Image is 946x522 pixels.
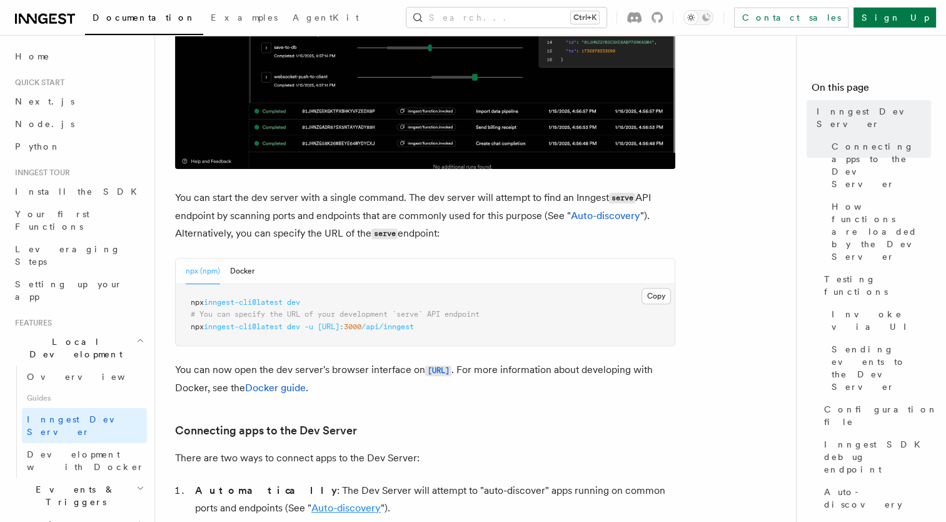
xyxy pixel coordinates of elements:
li: : The Dev Server will attempt to "auto-discover" apps running on common ports and endpoints (See ... [191,482,675,517]
span: -u [304,322,313,331]
p: There are two ways to connect apps to the Dev Server: [175,449,675,467]
a: Auto-discovery [571,210,640,222]
a: Examples [203,4,285,34]
span: Invoke via UI [832,308,931,333]
span: [URL]: [318,322,344,331]
a: Invoke via UI [827,303,931,338]
a: Install the SDK [10,180,147,203]
a: How functions are loaded by the Dev Server [827,195,931,268]
span: Your first Functions [15,209,89,232]
button: Search...Ctrl+K [406,8,606,28]
code: serve [371,228,398,239]
span: inngest-cli@latest [204,322,283,331]
button: Copy [642,288,671,304]
span: Overview [27,372,156,382]
a: Python [10,135,147,158]
a: Auto-discovery [819,481,931,516]
p: You can now open the dev server's browser interface on . For more information about developing wi... [175,361,675,397]
a: [URL] [425,364,451,376]
span: Examples [211,13,278,23]
span: Configuration file [824,403,938,428]
span: Guides [22,388,147,408]
a: Setting up your app [10,273,147,308]
a: AgentKit [285,4,366,34]
span: AgentKit [293,13,359,23]
span: Leveraging Steps [15,244,121,267]
a: Connecting apps to the Dev Server [175,422,357,439]
span: Connecting apps to the Dev Server [832,140,931,190]
code: [URL] [425,366,451,376]
span: Inngest Dev Server [27,414,134,437]
a: Home [10,45,147,68]
span: Sending events to the Dev Server [832,343,931,393]
a: Inngest Dev Server [812,100,931,135]
a: Inngest Dev Server [22,408,147,443]
span: npx [191,298,204,307]
a: Auto-discovery [311,502,381,514]
span: Quick start [10,78,64,88]
span: 3000 [344,322,361,331]
span: Home [15,50,50,63]
span: Auto-discovery [824,486,931,511]
span: inngest-cli@latest [204,298,283,307]
span: dev [287,298,300,307]
kbd: Ctrl+K [571,11,599,24]
a: Contact sales [734,8,848,28]
a: Sending events to the Dev Server [827,338,931,398]
span: Testing functions [824,273,931,298]
h4: On this page [812,80,931,100]
a: Sign Up [853,8,936,28]
p: You can start the dev server with a single command. The dev server will attempt to find an Innges... [175,189,675,243]
a: Your first Functions [10,203,147,238]
span: Install the SDK [15,187,144,197]
button: Toggle dark mode [683,10,713,25]
a: Documentation [85,4,203,35]
a: Overview [22,366,147,388]
a: Leveraging Steps [10,238,147,273]
code: serve [609,193,635,203]
span: Next.js [15,96,74,106]
a: Next.js [10,90,147,113]
strong: Automatically [195,484,337,496]
a: Node.js [10,113,147,135]
span: Documentation [93,13,196,23]
span: # You can specify the URL of your development `serve` API endpoint [191,310,480,319]
span: Node.js [15,119,74,129]
a: Testing functions [819,268,931,303]
span: Inngest Dev Server [817,105,931,130]
span: Python [15,141,61,151]
button: Docker [230,258,254,284]
button: Local Development [10,330,147,366]
span: Inngest tour [10,168,70,178]
span: dev [287,322,300,331]
span: Setting up your app [15,279,123,302]
span: Inngest SDK debug endpoint [824,438,931,476]
a: Development with Docker [22,443,147,478]
a: Docker guide [245,382,306,394]
span: Development with Docker [27,449,144,472]
a: Configuration file [819,398,931,433]
button: npx (npm) [186,258,220,284]
span: Features [10,318,52,328]
button: Events & Triggers [10,478,147,513]
a: Connecting apps to the Dev Server [827,135,931,195]
div: Local Development [10,366,147,478]
span: Local Development [10,335,136,361]
span: Events & Triggers [10,483,136,508]
span: npx [191,322,204,331]
span: /api/inngest [361,322,414,331]
a: Inngest SDK debug endpoint [819,433,931,481]
span: How functions are loaded by the Dev Server [832,200,931,263]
